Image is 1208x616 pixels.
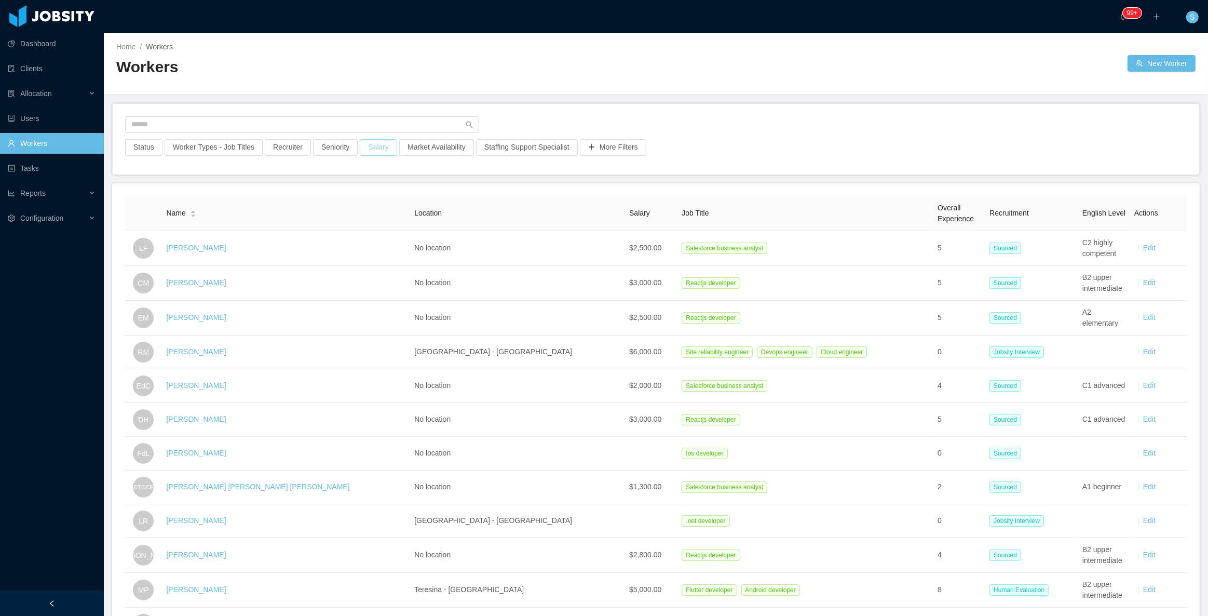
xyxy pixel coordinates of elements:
[8,158,96,179] a: icon: profileTasks
[1143,278,1156,287] a: Edit
[137,376,151,396] span: EdC
[166,551,226,559] a: [PERSON_NAME]
[741,584,800,596] span: Android developer
[1143,347,1156,356] a: Edit
[410,336,625,369] td: [GEOGRAPHIC_DATA] - [GEOGRAPHIC_DATA]
[933,538,985,573] td: 4
[166,347,226,356] a: [PERSON_NAME]
[166,585,226,594] a: [PERSON_NAME]
[138,580,149,600] span: MP
[933,336,985,369] td: 0
[1153,13,1160,20] i: icon: plus
[629,585,661,594] span: $5,000.00
[8,190,15,197] i: icon: line-chart
[1143,551,1156,559] a: Edit
[410,573,625,608] td: Teresina - [GEOGRAPHIC_DATA]
[989,209,1028,217] span: Recruitment
[1078,538,1130,573] td: B2 upper intermediate
[138,273,149,293] span: CM
[989,584,1049,596] span: Human Evaluation
[1143,381,1156,390] a: Edit
[682,414,740,425] span: Reactjs developer
[125,139,162,156] button: Status
[933,504,985,538] td: 0
[1143,415,1156,423] a: Edit
[682,481,767,493] span: Salesforce business analyst
[629,244,661,252] span: $2,500.00
[410,231,625,266] td: No location
[989,380,1021,392] span: Sourced
[20,189,46,197] span: Reports
[190,213,196,216] i: icon: caret-down
[682,380,767,392] span: Salesforce business analyst
[817,346,867,358] span: Cloud engineer
[8,33,96,54] a: icon: pie-chartDashboard
[8,133,96,154] a: icon: userWorkers
[410,369,625,403] td: No location
[682,277,740,289] span: Reactjs developer
[682,448,727,459] span: Ios developer
[140,43,142,51] span: /
[190,209,196,216] div: Sort
[1143,449,1156,457] a: Edit
[1190,11,1195,23] span: S
[989,550,1021,561] span: Sourced
[1078,231,1130,266] td: C2 highly competent
[682,550,740,561] span: Reactjs developer
[166,313,226,322] a: [PERSON_NAME]
[414,209,442,217] span: Location
[682,209,709,217] span: Job Title
[933,369,985,403] td: 4
[933,437,985,471] td: 0
[265,139,311,156] button: Recruiter
[682,312,740,324] span: Reactjs developer
[629,278,661,287] span: $3,000.00
[989,448,1021,459] span: Sourced
[1134,209,1158,217] span: Actions
[682,584,737,596] span: Flutter developer
[166,415,226,423] a: [PERSON_NAME]
[399,139,474,156] button: Market Availability
[166,278,226,287] a: [PERSON_NAME]
[466,121,473,128] i: icon: search
[989,312,1021,324] span: Sourced
[165,139,263,156] button: Worker Types - Job Titles
[1078,471,1130,504] td: A1 beginner
[8,215,15,222] i: icon: setting
[166,208,185,219] span: Name
[1078,573,1130,608] td: B2 upper intermediate
[166,516,226,525] a: [PERSON_NAME]
[629,415,661,423] span: $3,000.00
[137,443,150,464] span: FdL
[989,277,1021,289] span: Sourced
[138,409,148,430] span: DH
[933,573,985,608] td: 8
[1128,55,1196,72] button: icon: usergroup-addNew Worker
[682,515,729,527] span: .net developer
[933,471,985,504] td: 2
[989,515,1044,527] span: Jobsity Interview
[476,139,578,156] button: Staffing Support Specialist
[933,266,985,301] td: 5
[1143,585,1156,594] a: Edit
[20,89,52,98] span: Allocation
[580,139,646,156] button: icon: plusMore Filters
[410,504,625,538] td: [GEOGRAPHIC_DATA] - [GEOGRAPHIC_DATA]
[629,483,661,491] span: $1,300.00
[629,209,650,217] span: Salary
[8,108,96,129] a: icon: robotUsers
[410,538,625,573] td: No location
[410,437,625,471] td: No location
[1078,301,1130,336] td: A2 elementary
[313,139,358,156] button: Seniority
[1143,516,1156,525] a: Edit
[20,214,63,222] span: Configuration
[989,414,1021,425] span: Sourced
[989,346,1044,358] span: Jobsity Interview
[410,301,625,336] td: No location
[933,403,985,437] td: 5
[138,307,149,328] span: EM
[139,238,147,259] span: LF
[938,204,974,223] span: Overall Experience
